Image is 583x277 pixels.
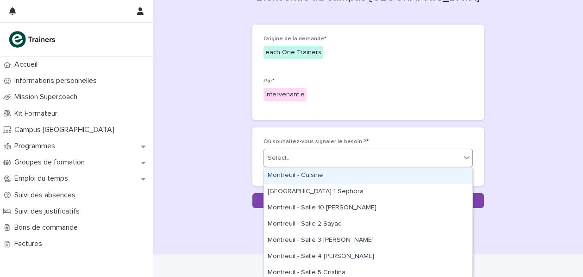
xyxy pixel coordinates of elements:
p: Campus [GEOGRAPHIC_DATA] [11,126,122,134]
span: Où souhaitez-vous signaler le besoin ? [263,139,369,145]
p: Emploi du temps [11,174,75,183]
div: each One Trainers [263,46,323,59]
div: Montreuil - Salle 1 Sephora [264,184,472,200]
div: Montreuil - Salle 3 Sarah [264,233,472,249]
div: Montreuil - Salle 10 Irène [264,200,472,216]
p: Mission Supercoach [11,93,85,101]
div: Montreuil - Salle 2 Sayad [264,216,472,233]
p: Suivi des absences [11,191,83,200]
p: Programmes [11,142,63,151]
div: Montreuil - Salle 4 Daniel [264,249,472,265]
img: K0CqGN7SDeD6s4JG8KQk [7,30,58,49]
div: Montreuil - Cuisine [264,168,472,184]
p: Accueil [11,60,45,69]
div: Select... [268,153,291,163]
p: Groupes de formation [11,158,92,167]
span: Origine de la demande [263,36,326,42]
span: Par [263,78,275,84]
p: Factures [11,239,50,248]
p: Kit Formateur [11,109,65,118]
div: Intervenant.e [263,88,307,101]
p: Bons de commande [11,223,85,232]
p: Suivi des justificatifs [11,207,87,216]
p: Informations personnelles [11,76,104,85]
